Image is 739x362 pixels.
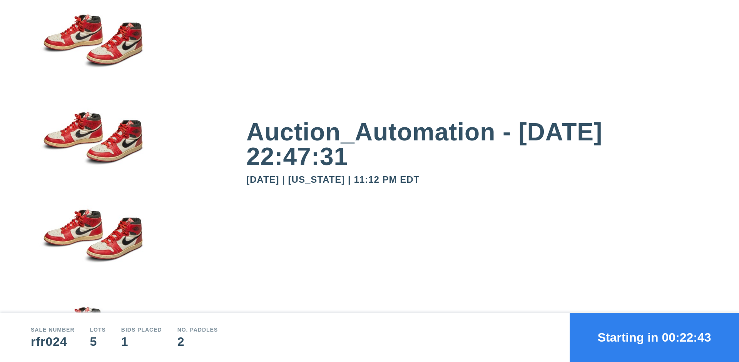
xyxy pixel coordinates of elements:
img: small [31,122,154,219]
div: 2 [177,335,218,348]
div: Sale number [31,327,75,332]
div: 5 [90,335,106,348]
div: Auction_Automation - [DATE] 22:47:31 [246,120,708,169]
button: Starting in 00:22:43 [570,313,739,362]
div: 1 [121,335,162,348]
div: Bids Placed [121,327,162,332]
div: No. Paddles [177,327,218,332]
div: [DATE] | [US_STATE] | 11:12 PM EDT [246,175,708,184]
img: small [31,219,154,317]
div: rfr024 [31,335,75,348]
img: small [31,24,154,122]
div: Lots [90,327,106,332]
